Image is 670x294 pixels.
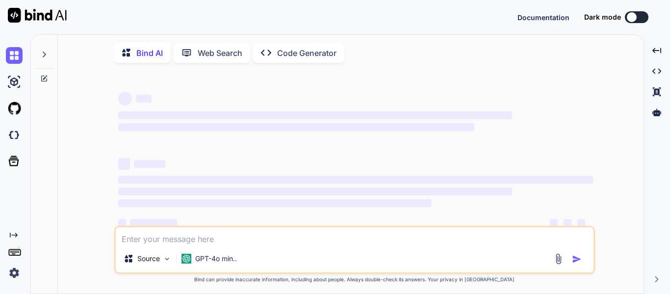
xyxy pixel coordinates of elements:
span: ‌ [130,219,177,227]
span: ‌ [118,176,593,184]
img: darkCloudIdeIcon [6,127,23,143]
span: ‌ [118,187,512,195]
span: Dark mode [584,12,621,22]
span: ‌ [564,219,571,227]
span: ‌ [134,160,165,168]
span: ‌ [118,123,474,131]
span: ‌ [118,219,126,227]
p: Bind AI [136,47,163,59]
img: attachment [553,253,564,265]
p: Web Search [198,47,242,59]
img: icon [572,254,582,264]
span: ‌ [118,111,512,119]
p: Source [137,254,160,264]
p: Code Generator [277,47,336,59]
img: GPT-4o mini [181,254,191,264]
span: ‌ [577,219,585,227]
img: chat [6,47,23,64]
img: Pick Models [163,255,171,263]
span: Documentation [517,13,569,22]
span: ‌ [118,199,432,207]
span: ‌ [136,95,152,103]
img: githubLight [6,100,23,117]
img: Bind AI [8,8,67,23]
span: ‌ [550,219,558,227]
img: ai-studio [6,74,23,90]
p: Bind can provide inaccurate information, including about people. Always double-check its answers.... [114,276,595,283]
img: settings [6,265,23,281]
span: ‌ [118,158,130,170]
button: Documentation [517,12,569,23]
p: GPT-4o min.. [195,254,237,264]
span: ‌ [118,92,132,106]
